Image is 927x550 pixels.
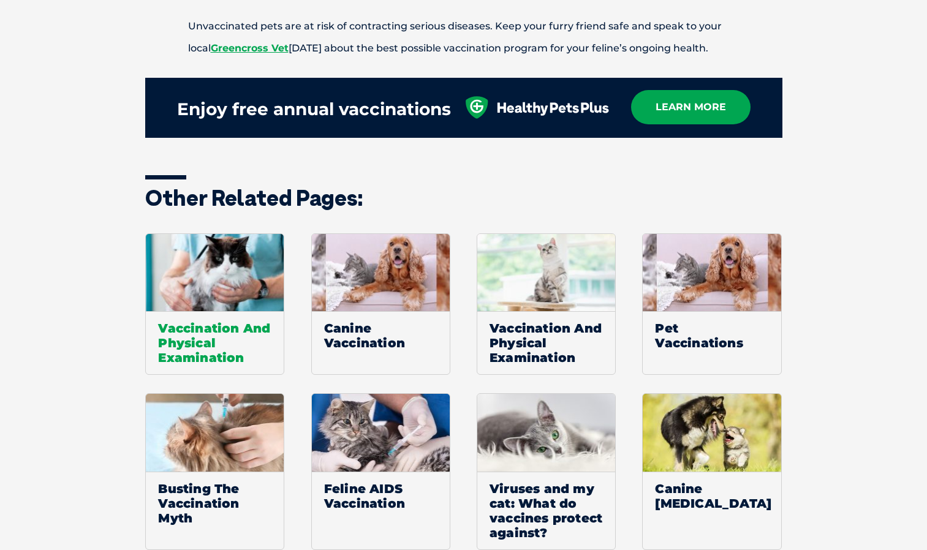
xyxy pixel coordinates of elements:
[642,233,781,375] a: Pet Vaccinations
[642,393,781,550] a: Default ThumbnailCanine [MEDICAL_DATA]
[312,311,450,360] span: Canine Vaccination
[312,394,450,472] img: Kitten Vaccinations
[631,90,751,124] a: learn more
[477,311,615,374] span: Vaccination And Physical Examination
[312,472,450,520] span: Feline AIDS Vaccination
[477,233,616,375] a: Vaccination And Physical Examination
[146,472,284,535] span: Busting The Vaccination Myth
[463,96,610,119] img: healthy-pets-plus.svg
[145,15,782,59] p: Unvaccinated pets are at risk of contracting serious diseases. Keep your furry friend safe and sp...
[477,472,615,549] span: Viruses and my cat: What do vaccines protect against?
[477,393,616,550] a: Viruses and my cat: What do vaccines protect against?
[177,90,451,129] div: Enjoy free annual vaccinations
[311,393,450,550] a: Feline AIDS Vaccination
[643,311,781,360] span: Pet Vaccinations
[477,394,615,472] img: Cat dental check
[643,472,781,520] span: Canine [MEDICAL_DATA]
[643,394,781,472] img: Default Thumbnail
[145,393,284,550] a: Busting The Vaccination Myth
[146,311,284,374] span: Vaccination And Physical Examination
[311,233,450,375] a: Canine Vaccination
[145,233,284,375] a: Vaccination And Physical Examination
[145,187,782,209] h3: Other related pages:
[211,42,289,54] a: Greencross Vet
